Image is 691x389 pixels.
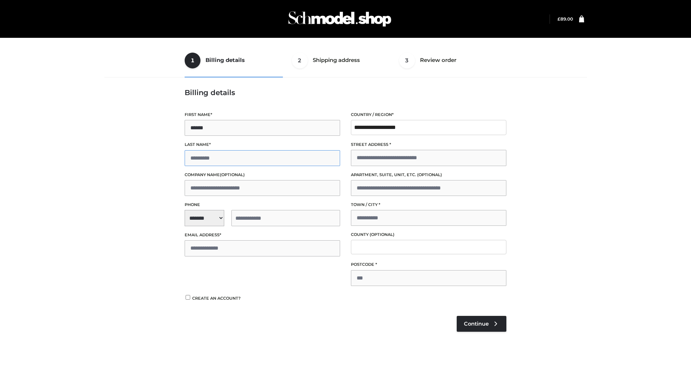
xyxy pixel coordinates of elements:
h3: Billing details [185,88,506,97]
label: Town / City [351,201,506,208]
label: Postcode [351,261,506,268]
span: Continue [464,321,489,327]
a: Continue [457,316,506,332]
bdi: 89.00 [557,16,573,22]
span: £ [557,16,560,22]
label: Email address [185,232,340,238]
a: £89.00 [557,16,573,22]
span: (optional) [220,172,245,177]
label: First name [185,111,340,118]
span: (optional) [370,232,394,237]
label: County [351,231,506,238]
label: Country / Region [351,111,506,118]
label: Last name [185,141,340,148]
label: Street address [351,141,506,148]
img: Schmodel Admin 964 [286,5,394,33]
span: (optional) [417,172,442,177]
label: Phone [185,201,340,208]
label: Company name [185,171,340,178]
input: Create an account? [185,295,191,300]
label: Apartment, suite, unit, etc. [351,171,506,178]
span: Create an account? [192,296,241,301]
